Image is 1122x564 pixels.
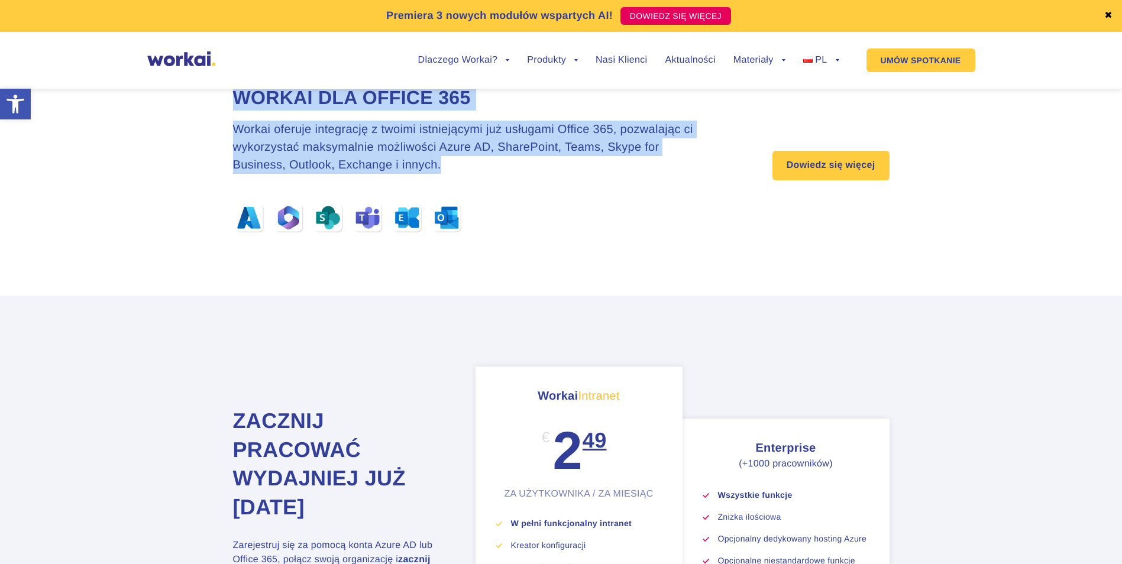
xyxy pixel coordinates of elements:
div: ZA UŻYTKOWNIKA / ZA MIESIĄC [496,488,662,500]
h3: Workai oferuje integrację z twoimi istniejącymi już usługami Office 365, pozwalając ci wykorzysta... [233,121,713,174]
sup: 49 [583,428,607,472]
div: € [541,424,549,451]
a: UMÓW SPOTKANIE [866,48,975,72]
h2: Workai dla Office 365 [233,85,713,111]
h2: Zacznij pracować wydajniej już [DATE] [233,407,446,521]
p: Premiera 3 nowych modułów wspartych AI! [386,8,613,24]
a: Aktualności [665,56,715,65]
a: Dlaczego Workai? [418,56,510,65]
li: Kreator konfiguracji [511,540,662,550]
h3: Workai [496,387,662,405]
a: Dowiedz się więcej [772,151,890,180]
span: Intranet [578,390,619,403]
span: PL [815,55,827,65]
strong: W pełni funkcjonalny intranet [511,518,632,528]
li: Opcjonalny dedykowany hosting Azure [718,534,869,543]
p: (+1000 pracowników) [703,457,869,471]
div: 2 [552,424,606,488]
a: Produkty [527,56,578,65]
strong: Enterprise [755,442,816,455]
a: Materiały [733,56,785,65]
a: ✖ [1104,11,1113,21]
a: Nasi Klienci [596,56,647,65]
a: DOWIEDZ SIĘ WIĘCEJ [620,7,731,25]
li: Zniżka ilościowa [718,512,869,521]
strong: Wszystkie funkcje [718,490,793,500]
